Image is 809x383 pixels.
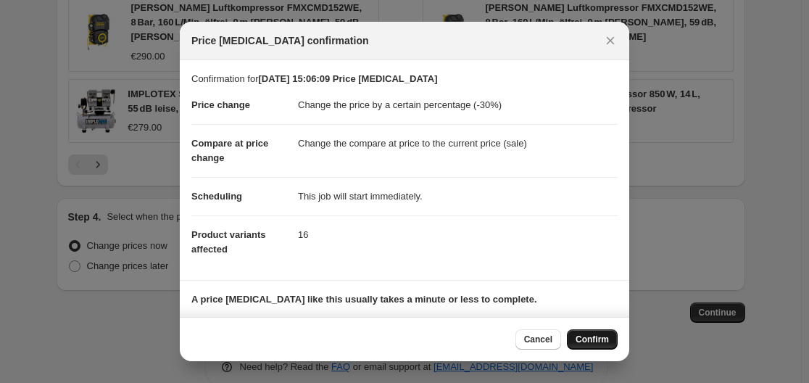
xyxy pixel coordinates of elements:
b: [DATE] 15:06:09 Price [MEDICAL_DATA] [258,73,437,84]
span: Price change [191,99,250,110]
span: Scheduling [191,191,242,202]
span: Compare at price change [191,138,268,163]
button: Confirm [567,329,618,350]
dd: Change the price by a certain percentage (-30%) [298,86,618,124]
b: A price [MEDICAL_DATA] like this usually takes a minute or less to complete. [191,294,537,305]
dd: 16 [298,215,618,254]
span: Cancel [524,334,552,345]
p: Confirmation for [191,72,618,86]
span: Product variants affected [191,229,266,255]
span: Price [MEDICAL_DATA] confirmation [191,33,369,48]
dd: Change the compare at price to the current price (sale) [298,124,618,162]
span: Confirm [576,334,609,345]
button: Close [600,30,621,51]
dd: This job will start immediately. [298,177,618,215]
button: Cancel [515,329,561,350]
